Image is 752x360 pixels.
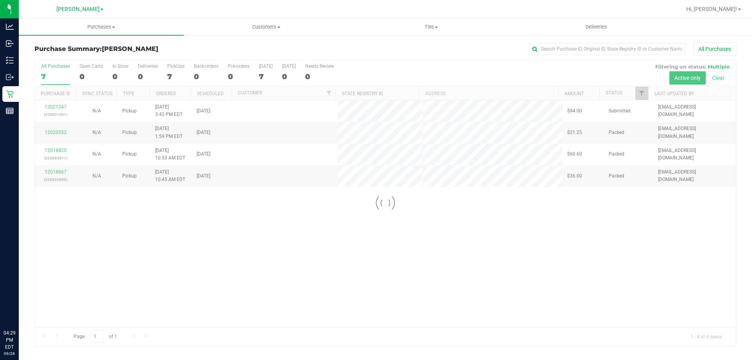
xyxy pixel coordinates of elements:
[8,297,31,321] iframe: Resource center
[6,56,14,64] inline-svg: Inventory
[102,45,158,52] span: [PERSON_NAME]
[19,19,184,35] a: Purchases
[56,6,99,13] span: [PERSON_NAME]
[529,43,685,55] input: Search Purchase ID, Original ID, State Registry ID or Customer Name...
[349,19,513,35] a: Tills
[4,351,15,356] p: 09/28
[4,329,15,351] p: 04:29 PM EDT
[349,24,513,31] span: Tills
[6,90,14,98] inline-svg: Retail
[6,40,14,47] inline-svg: Inbound
[6,23,14,31] inline-svg: Analytics
[184,19,349,35] a: Customers
[19,24,184,31] span: Purchases
[514,19,679,35] a: Deliveries
[575,24,618,31] span: Deliveries
[6,73,14,81] inline-svg: Outbound
[184,24,348,31] span: Customers
[686,6,737,12] span: Hi, [PERSON_NAME]!
[6,107,14,115] inline-svg: Reports
[34,45,268,52] h3: Purchase Summary:
[693,42,736,56] button: All Purchases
